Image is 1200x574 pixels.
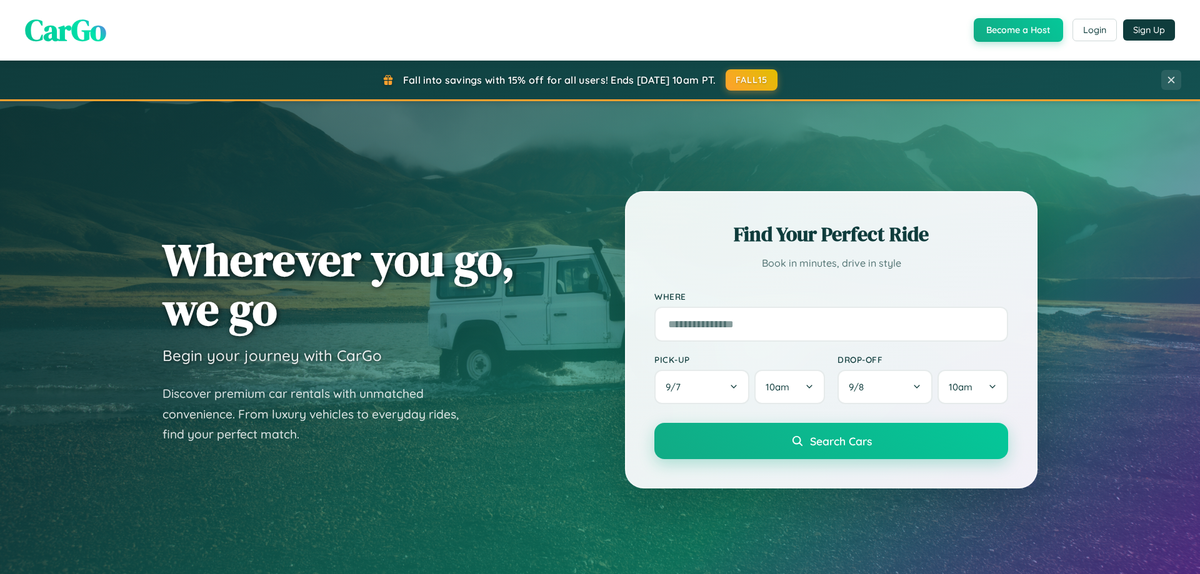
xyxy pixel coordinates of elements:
[654,291,1008,302] label: Where
[949,381,972,393] span: 10am
[162,346,382,365] h3: Begin your journey with CarGo
[849,381,870,393] span: 9 / 8
[837,354,1008,365] label: Drop-off
[810,434,872,448] span: Search Cars
[837,370,932,404] button: 9/8
[162,383,475,445] p: Discover premium car rentals with unmatched convenience. From luxury vehicles to everyday rides, ...
[974,18,1063,42] button: Become a Host
[654,254,1008,272] p: Book in minutes, drive in style
[654,220,1008,248] h2: Find Your Perfect Ride
[666,381,687,393] span: 9 / 7
[1123,19,1175,41] button: Sign Up
[25,9,106,51] span: CarGo
[654,354,825,365] label: Pick-up
[162,235,515,334] h1: Wherever you go, we go
[937,370,1008,404] button: 10am
[766,381,789,393] span: 10am
[1072,19,1117,41] button: Login
[754,370,825,404] button: 10am
[403,74,716,86] span: Fall into savings with 15% off for all users! Ends [DATE] 10am PT.
[726,69,778,91] button: FALL15
[654,370,749,404] button: 9/7
[654,423,1008,459] button: Search Cars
